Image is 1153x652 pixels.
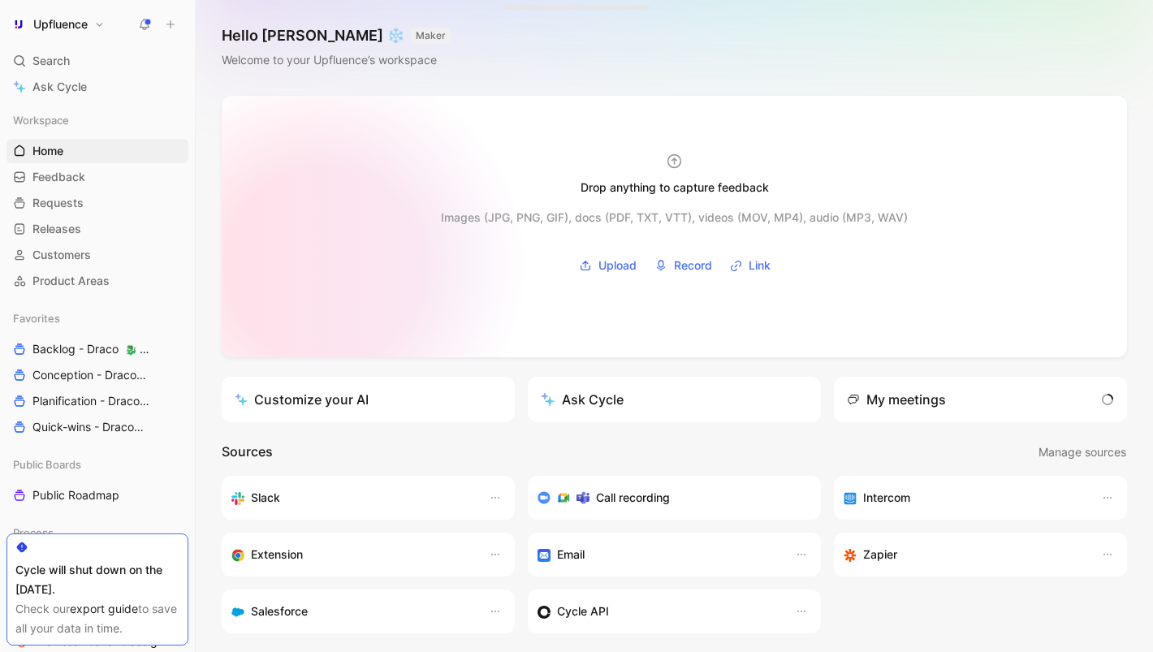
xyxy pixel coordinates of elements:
[6,243,188,267] a: Customers
[251,488,280,507] h3: Slack
[6,363,188,387] a: Conception - Draco🐉 Draco
[596,488,670,507] h3: Call recording
[847,390,946,409] div: My meetings
[11,16,27,32] img: Upfluence
[13,456,81,473] span: Public Boards
[557,545,585,564] h3: Email
[32,77,87,97] span: Ask Cycle
[32,341,150,358] span: Backlog - Draco
[32,367,153,384] span: Conception - Draco
[6,217,188,241] a: Releases
[411,28,451,44] button: MAKER
[125,343,167,356] span: 🐉 Draco
[6,337,188,361] a: Backlog - Draco🐉 Draco
[6,139,188,163] a: Home
[33,17,88,32] h1: Upfluence
[538,545,779,564] div: Forward emails to your feedback inbox
[32,143,63,159] span: Home
[13,525,54,541] span: Process
[6,108,188,132] div: Workspace
[251,602,308,621] h3: Salesforce
[235,390,369,409] div: Customize your AI
[6,452,188,507] div: Public BoardsPublic Roadmap
[844,488,1085,507] div: Sync your customers, send feedback and get updates in Intercom
[528,377,821,422] button: Ask Cycle
[32,487,119,503] span: Public Roadmap
[6,520,188,545] div: Process
[863,488,910,507] h3: Intercom
[6,415,188,439] a: Quick-wins - Draco🐉 Draco
[6,483,188,507] a: Public Roadmap
[32,169,85,185] span: Feedback
[6,269,188,293] a: Product Areas
[6,49,188,73] div: Search
[581,178,769,197] div: Drop anything to capture feedback
[6,389,188,413] a: Planification - Draco🐉 Draco
[231,488,473,507] div: Sync your customers, send feedback and get updates in Slack
[541,390,624,409] div: Ask Cycle
[32,247,91,263] span: Customers
[222,26,451,45] h1: Hello [PERSON_NAME] ❄️
[32,221,81,237] span: Releases
[32,419,153,436] span: Quick-wins - Draco
[222,50,451,70] div: Welcome to your Upfluence’s workspace
[6,306,188,330] div: Favorites
[1039,443,1126,462] span: Manage sources
[598,256,637,275] span: Upload
[13,310,60,326] span: Favorites
[32,393,154,410] span: Planification - Draco
[674,256,712,275] span: Record
[222,442,273,463] h2: Sources
[70,602,138,615] a: export guide
[844,545,1085,564] div: Capture feedback from thousands of sources with Zapier (survey results, recordings, sheets, etc).
[1038,442,1127,463] button: Manage sources
[6,165,188,189] a: Feedback
[6,191,188,215] a: Requests
[863,545,897,564] h3: Zapier
[724,253,776,278] button: Link
[573,253,642,278] button: Upload
[6,452,188,477] div: Public Boards
[231,545,473,564] div: Capture feedback from anywhere on the web
[222,377,515,422] a: Customize your AI
[749,256,771,275] span: Link
[13,112,69,128] span: Workspace
[32,195,84,211] span: Requests
[32,51,70,71] span: Search
[441,208,908,227] div: Images (JPG, PNG, GIF), docs (PDF, TXT, VTT), videos (MOV, MP4), audio (MP3, WAV)
[6,13,109,36] button: UpfluenceUpfluence
[649,253,718,278] button: Record
[15,599,179,638] div: Check our to save all your data in time.
[32,273,110,289] span: Product Areas
[538,602,779,621] div: Sync customers & send feedback from custom sources. Get inspired by our favorite use case
[6,75,188,99] a: Ask Cycle
[15,560,179,599] div: Cycle will shut down on the [DATE].
[251,545,303,564] h3: Extension
[557,602,609,621] h3: Cycle API
[538,488,798,507] div: Record & transcribe meetings from Zoom, Meet & Teams.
